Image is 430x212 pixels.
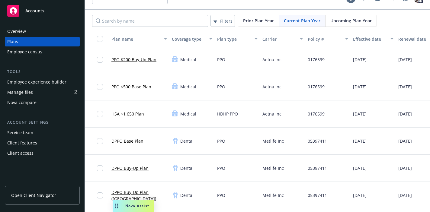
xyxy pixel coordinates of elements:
[5,77,80,87] a: Employee experience builder
[109,32,169,46] button: Plan name
[260,32,305,46] button: Carrier
[5,128,80,138] a: Service team
[180,84,196,90] span: Medical
[398,165,412,171] span: [DATE]
[5,138,80,148] a: Client features
[217,192,225,198] span: PPO
[212,17,234,25] span: Filters
[5,47,80,57] a: Employee census
[353,192,367,198] span: [DATE]
[262,56,281,63] span: Aetna Inc
[7,27,26,36] div: Overview
[210,15,235,27] button: Filters
[5,148,80,158] a: Client access
[398,56,412,63] span: [DATE]
[7,77,66,87] div: Employee experience builder
[353,111,367,117] span: [DATE]
[262,165,284,171] span: Metlife Inc
[7,47,42,57] div: Employee census
[97,165,103,171] input: Toggle Row Selected
[180,56,196,63] span: Medical
[113,200,154,212] button: Nova Assist
[180,165,194,171] span: Dental
[308,56,325,63] span: 0176599
[308,36,342,42] div: Policy #
[330,17,372,24] span: Upcoming Plan Year
[5,37,80,46] a: Plans
[97,57,103,63] input: Toggle Row Selected
[220,18,233,24] span: Filters
[180,138,194,144] span: Dental
[111,84,151,90] a: PPO $500 Base Plan
[111,165,149,171] a: DPPO Buy-Up Plan
[180,192,194,198] span: Dental
[5,2,80,19] a: Accounts
[97,84,103,90] input: Toggle Row Selected
[7,37,18,46] div: Plans
[111,56,156,63] a: PPO $200 Buy-Up Plan
[353,165,367,171] span: [DATE]
[125,203,149,208] span: Nova Assist
[351,32,396,46] button: Effective date
[97,138,103,144] input: Toggle Row Selected
[217,165,225,171] span: PPO
[262,138,284,144] span: Metlife Inc
[11,192,56,198] span: Open Client Navigator
[217,138,225,144] span: PPO
[308,84,325,90] span: 0176599
[398,84,412,90] span: [DATE]
[172,36,206,42] div: Coverage type
[111,138,143,144] a: DPPO Base Plan
[217,36,251,42] div: Plan type
[353,84,367,90] span: [DATE]
[7,138,37,148] div: Client features
[353,56,367,63] span: [DATE]
[284,17,320,24] span: Current Plan Year
[262,36,296,42] div: Carrier
[5,119,80,125] div: Account settings
[111,36,160,42] div: Plan name
[111,111,144,117] a: HSA $1,650 Plan
[215,32,260,46] button: Plan type
[7,128,33,138] div: Service team
[7,98,37,107] div: Nova compare
[7,87,33,97] div: Manage files
[111,189,167,202] a: DPPO Buy-Up Plan ([GEOGRAPHIC_DATA])
[5,87,80,97] a: Manage files
[398,192,412,198] span: [DATE]
[262,192,284,198] span: Metlife Inc
[217,56,225,63] span: PPO
[169,32,215,46] button: Coverage type
[97,111,103,117] input: Toggle Row Selected
[262,111,281,117] span: Aetna Inc
[92,15,208,27] input: Search by name
[5,27,80,36] a: Overview
[217,84,225,90] span: PPO
[308,111,325,117] span: 0176599
[5,69,80,75] div: Tools
[217,111,238,117] span: HDHP PPO
[262,84,281,90] span: Aetna Inc
[308,165,327,171] span: 05397411
[308,192,327,198] span: 05397411
[97,192,103,198] input: Toggle Row Selected
[243,17,274,24] span: Prior Plan Year
[398,138,412,144] span: [DATE]
[305,32,351,46] button: Policy #
[7,148,34,158] div: Client access
[5,98,80,107] a: Nova compare
[398,111,412,117] span: [DATE]
[25,8,44,13] span: Accounts
[113,200,120,212] div: Drag to move
[353,36,387,42] div: Effective date
[97,36,103,42] input: Select all
[180,111,196,117] span: Medical
[308,138,327,144] span: 05397411
[353,138,367,144] span: [DATE]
